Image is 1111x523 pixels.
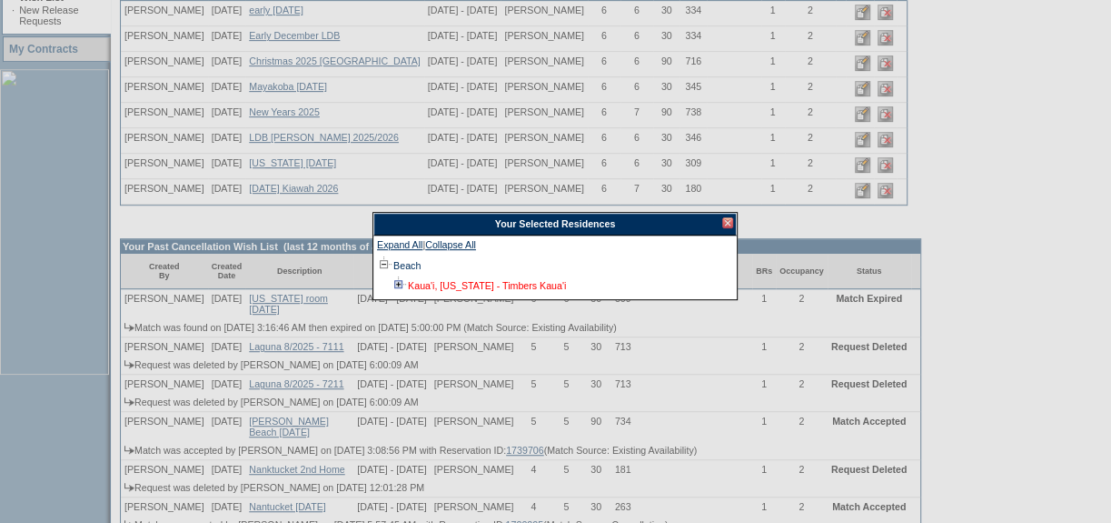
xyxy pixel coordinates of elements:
[377,239,422,256] a: Expand All
[373,213,737,236] div: Your Selected Residences
[425,239,476,256] a: Collapse All
[393,260,421,271] a: Beach
[377,239,733,256] div: |
[408,280,566,291] a: Kaua'i, [US_STATE] - Timbers Kaua'i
